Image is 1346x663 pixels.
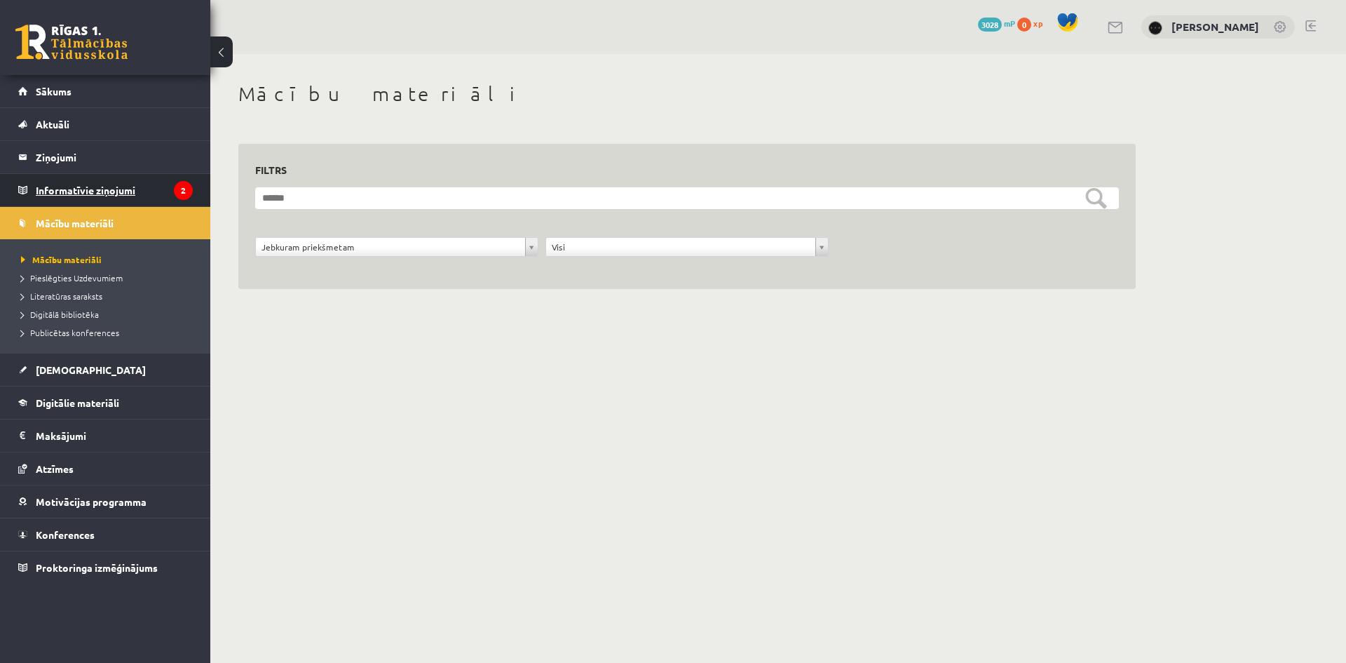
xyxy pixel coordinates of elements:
[1004,18,1015,29] span: mP
[18,518,193,551] a: Konferences
[255,161,1102,180] h3: Filtrs
[21,272,123,283] span: Pieslēgties Uzdevumiem
[36,174,193,206] legend: Informatīvie ziņojumi
[256,238,538,256] a: Jebkuram priekšmetam
[1017,18,1031,32] span: 0
[1171,20,1259,34] a: [PERSON_NAME]
[1033,18,1042,29] span: xp
[36,495,147,508] span: Motivācijas programma
[18,207,193,239] a: Mācību materiāli
[36,528,95,541] span: Konferences
[552,238,810,256] span: Visi
[36,118,69,130] span: Aktuāli
[978,18,1015,29] a: 3028 mP
[18,174,193,206] a: Informatīvie ziņojumi2
[174,181,193,200] i: 2
[18,485,193,518] a: Motivācijas programma
[238,82,1136,106] h1: Mācību materiāli
[21,308,196,321] a: Digitālā bibliotēka
[36,363,146,376] span: [DEMOGRAPHIC_DATA]
[36,141,193,173] legend: Ziņojumi
[36,396,119,409] span: Digitālie materiāli
[21,290,102,302] span: Literatūras saraksts
[15,25,128,60] a: Rīgas 1. Tālmācības vidusskola
[18,75,193,107] a: Sākums
[18,108,193,140] a: Aktuāli
[36,462,74,475] span: Atzīmes
[18,141,193,173] a: Ziņojumi
[21,309,99,320] span: Digitālā bibliotēka
[21,327,119,338] span: Publicētas konferences
[18,354,193,386] a: [DEMOGRAPHIC_DATA]
[546,238,828,256] a: Visi
[18,453,193,485] a: Atzīmes
[261,238,519,256] span: Jebkuram priekšmetam
[1017,18,1049,29] a: 0 xp
[18,420,193,452] a: Maksājumi
[21,253,196,266] a: Mācību materiāli
[18,551,193,584] a: Proktoringa izmēģinājums
[36,217,114,229] span: Mācību materiāli
[21,254,102,265] span: Mācību materiāli
[18,387,193,419] a: Digitālie materiāli
[21,290,196,302] a: Literatūras saraksts
[1148,21,1162,35] img: Ansis Eglājs
[21,326,196,339] a: Publicētas konferences
[36,561,158,574] span: Proktoringa izmēģinājums
[21,272,196,284] a: Pieslēgties Uzdevumiem
[36,420,193,452] legend: Maksājumi
[978,18,1002,32] span: 3028
[36,85,72,98] span: Sākums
